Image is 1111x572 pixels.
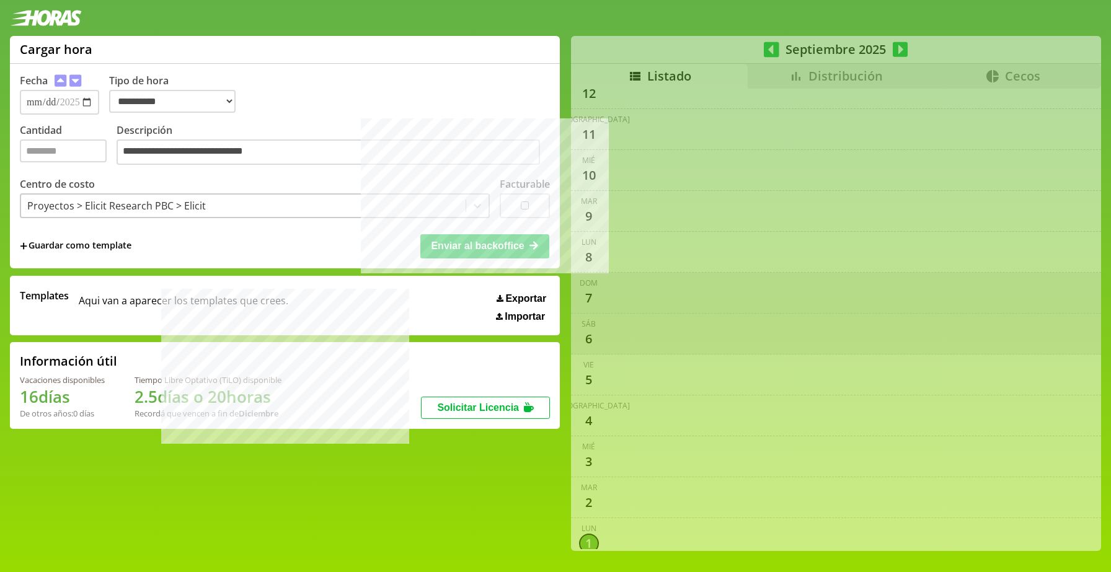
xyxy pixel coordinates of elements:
[109,90,236,113] select: Tipo de hora
[20,374,105,385] div: Vacaciones disponibles
[500,177,550,191] label: Facturable
[437,402,519,413] span: Solicitar Licencia
[20,353,117,369] h2: Información útil
[20,239,131,253] span: +Guardar como template
[135,385,281,408] h1: 2.5 días o 20 horas
[20,74,48,87] label: Fecha
[20,408,105,419] div: De otros años: 0 días
[20,385,105,408] h1: 16 días
[20,123,117,169] label: Cantidad
[27,199,206,213] div: Proyectos > Elicit Research PBC > Elicit
[20,289,69,302] span: Templates
[421,397,550,419] button: Solicitar Licencia
[117,123,550,169] label: Descripción
[20,177,95,191] label: Centro de costo
[135,374,281,385] div: Tiempo Libre Optativo (TiLO) disponible
[117,139,540,165] textarea: Descripción
[20,139,107,162] input: Cantidad
[239,408,278,419] b: Diciembre
[431,240,524,251] span: Enviar al backoffice
[505,311,545,322] span: Importar
[79,289,288,322] span: Aqui van a aparecer los templates que crees.
[505,293,546,304] span: Exportar
[493,293,550,305] button: Exportar
[10,10,82,26] img: logotipo
[20,41,92,58] h1: Cargar hora
[20,239,27,253] span: +
[420,234,549,258] button: Enviar al backoffice
[135,408,281,419] div: Recordá que vencen a fin de
[109,74,246,115] label: Tipo de hora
